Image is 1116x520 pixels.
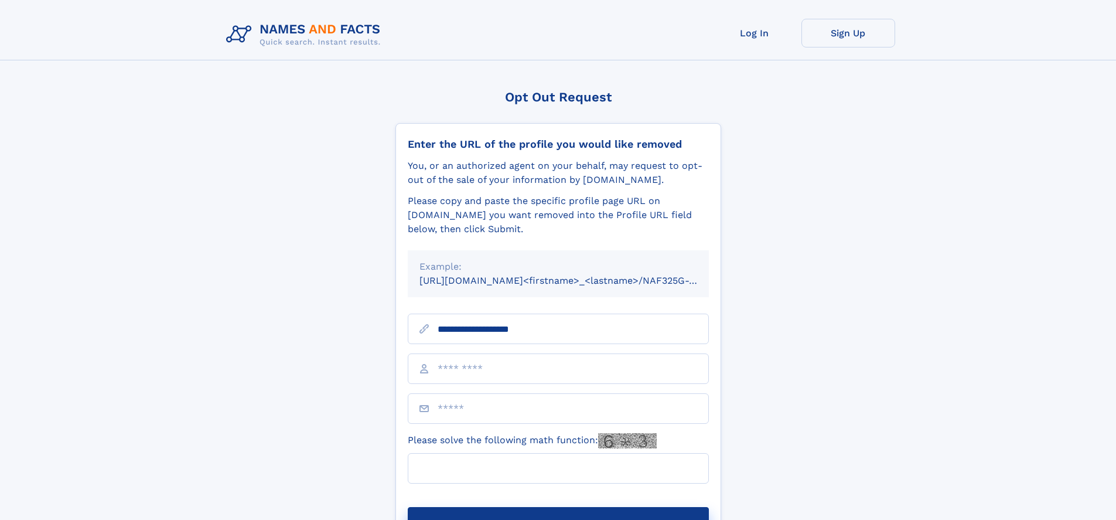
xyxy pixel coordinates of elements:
div: Please copy and paste the specific profile page URL on [DOMAIN_NAME] you want removed into the Pr... [408,194,709,236]
div: You, or an authorized agent on your behalf, may request to opt-out of the sale of your informatio... [408,159,709,187]
label: Please solve the following math function: [408,433,657,448]
a: Log In [708,19,801,47]
div: Example: [419,260,697,274]
div: Enter the URL of the profile you would like removed [408,138,709,151]
img: Logo Names and Facts [221,19,390,50]
div: Opt Out Request [395,90,721,104]
a: Sign Up [801,19,895,47]
small: [URL][DOMAIN_NAME]<firstname>_<lastname>/NAF325G-xxxxxxxx [419,275,731,286]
